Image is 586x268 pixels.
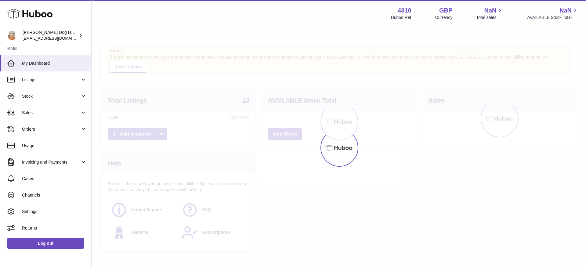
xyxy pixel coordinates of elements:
span: Stock [22,93,80,99]
a: NaN Total sales [476,6,503,20]
a: NaN AVAILABLE Stock Total [527,6,579,20]
span: NaN [559,6,572,15]
span: AVAILABLE Stock Total [527,15,579,20]
div: Huboo Ref [391,15,411,20]
span: Orders [22,126,80,132]
span: Usage [22,143,87,149]
img: internalAdmin-4310@internal.huboo.com [7,31,16,40]
span: Channels [22,192,87,198]
strong: GBP [439,6,452,15]
a: Log out [7,238,84,249]
span: NaN [484,6,496,15]
span: Total sales [476,15,503,20]
span: Sales [22,110,80,116]
span: Cases [22,176,87,182]
span: Returns [22,225,87,231]
strong: 4310 [398,6,411,15]
div: Currency [435,15,453,20]
span: Listings [22,77,80,83]
span: My Dashboard [22,60,87,66]
span: [EMAIL_ADDRESS][DOMAIN_NAME] [23,36,90,41]
span: Settings [22,209,87,215]
div: [PERSON_NAME] Dog House [23,30,78,41]
span: Invoicing and Payments [22,159,80,165]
